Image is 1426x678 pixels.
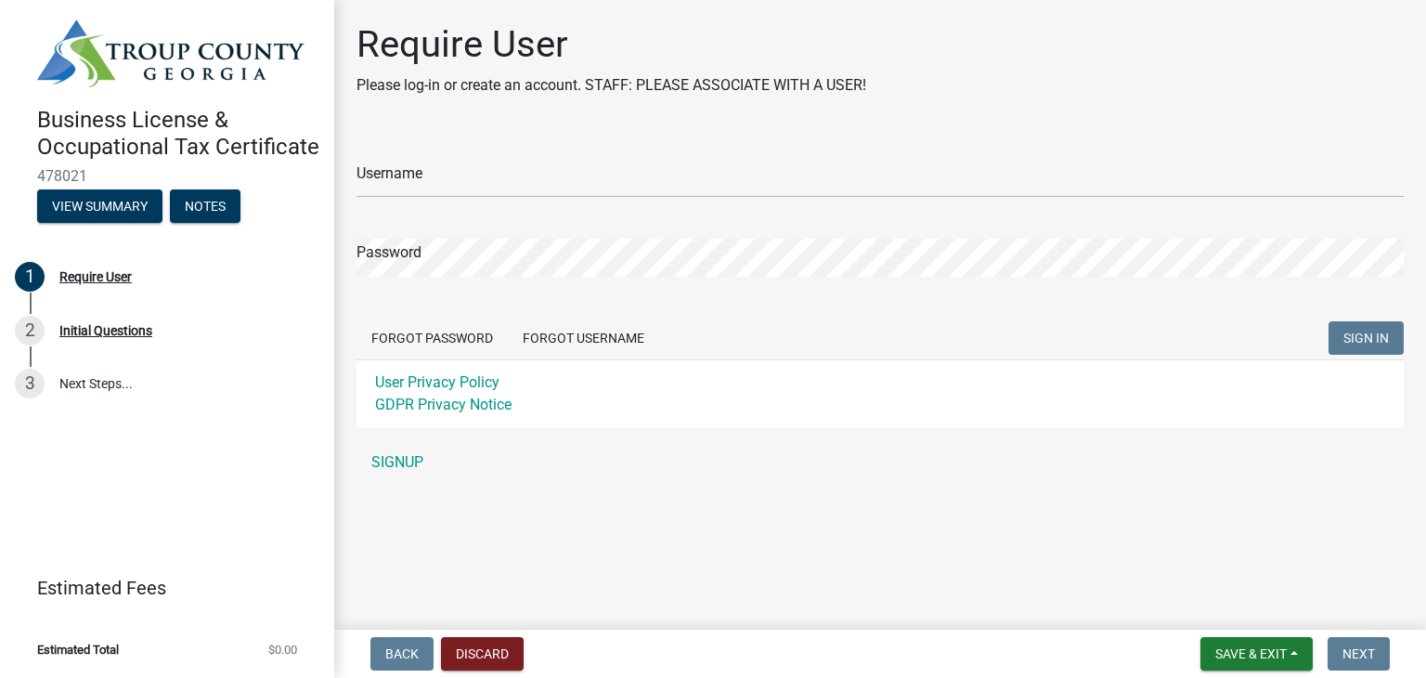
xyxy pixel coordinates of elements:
button: Save & Exit [1200,637,1313,671]
button: Back [370,637,434,671]
button: Notes [170,189,240,223]
div: 3 [15,369,45,398]
a: Estimated Fees [15,569,305,606]
wm-modal-confirm: Summary [37,201,162,215]
span: Next [1342,646,1375,661]
img: Troup County, Georgia [37,20,305,87]
button: Next [1328,637,1390,671]
span: SIGN IN [1343,331,1389,346]
wm-modal-confirm: Notes [170,201,240,215]
button: View Summary [37,189,162,223]
h1: Require User [356,22,866,67]
div: 1 [15,262,45,292]
div: 2 [15,316,45,346]
span: Estimated Total [37,644,119,656]
a: User Privacy Policy [375,373,499,391]
span: 478021 [37,167,297,185]
p: Please log-in or create an account. STAFF: PLEASE ASSOCIATE WITH A USER! [356,74,866,97]
span: Save & Exit [1215,646,1287,661]
button: Forgot Username [508,321,659,355]
button: SIGN IN [1329,321,1404,355]
span: $0.00 [268,644,297,656]
h4: Business License & Occupational Tax Certificate [37,107,319,161]
span: Back [385,646,419,661]
a: GDPR Privacy Notice [375,396,512,413]
button: Discard [441,637,524,671]
div: Require User [59,270,132,283]
div: Initial Questions [59,324,152,337]
a: SIGNUP [356,444,1404,481]
button: Forgot Password [356,321,508,355]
